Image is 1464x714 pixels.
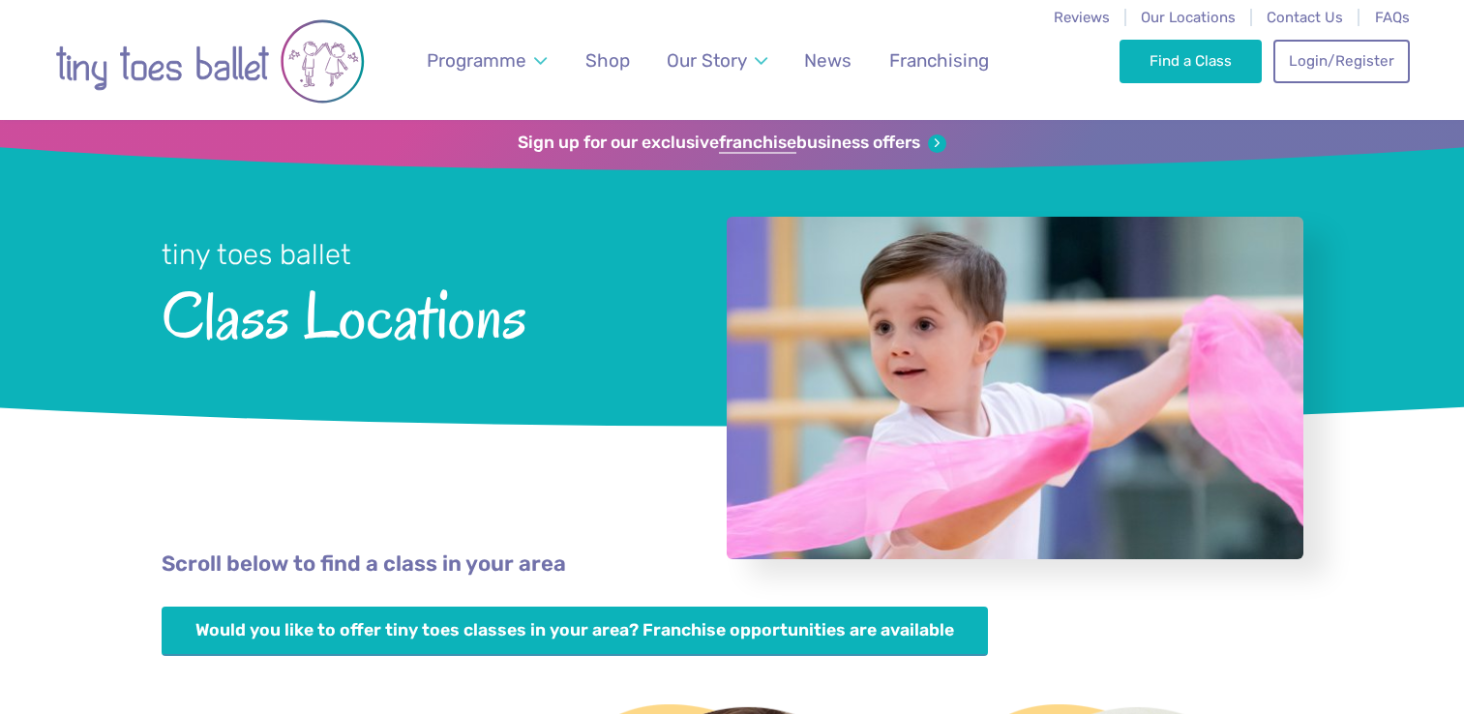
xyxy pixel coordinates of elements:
[427,49,526,72] span: Programme
[880,38,998,83] a: Franchising
[1375,9,1410,26] a: FAQs
[804,49,852,72] span: News
[1267,9,1343,26] a: Contact Us
[1141,9,1236,26] a: Our Locations
[1120,40,1262,82] a: Find a Class
[889,49,989,72] span: Franchising
[585,49,630,72] span: Shop
[719,133,796,154] strong: franchise
[162,607,989,656] a: Would you like to offer tiny toes classes in your area? Franchise opportunities are available
[795,38,861,83] a: News
[1273,40,1409,82] a: Login/Register
[657,38,776,83] a: Our Story
[55,13,365,110] img: tiny toes ballet
[1054,9,1110,26] a: Reviews
[518,133,946,154] a: Sign up for our exclusivefranchisebusiness offers
[417,38,555,83] a: Programme
[667,49,747,72] span: Our Story
[576,38,639,83] a: Shop
[162,238,351,271] small: tiny toes ballet
[162,550,1303,580] p: Scroll below to find a class in your area
[162,274,675,352] span: Class Locations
